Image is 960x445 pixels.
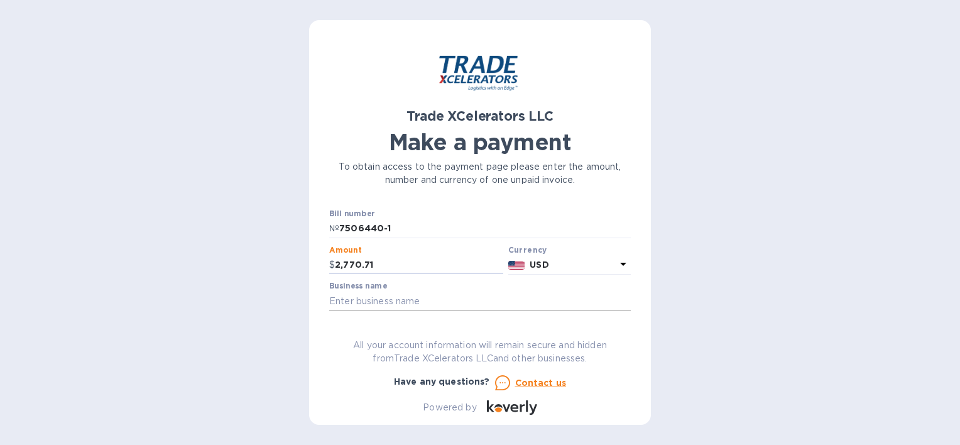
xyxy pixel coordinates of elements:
b: Currency [508,245,547,255]
b: USD [530,260,548,270]
p: $ [329,258,335,272]
input: Enter business name [329,292,631,310]
input: Enter bill number [339,219,631,238]
label: Business name [329,283,387,290]
b: Have any questions? [394,376,490,387]
p: All your account information will remain secure and hidden from Trade XCelerators LLC and other b... [329,339,631,365]
label: Amount [329,246,361,254]
u: Contact us [515,378,567,388]
input: 0.00 [335,256,503,275]
label: Bill number [329,211,374,218]
b: Trade XCelerators LLC [406,108,553,124]
p: To obtain access to the payment page please enter the amount, number and currency of one unpaid i... [329,160,631,187]
h1: Make a payment [329,129,631,155]
img: USD [508,261,525,270]
p: Powered by [423,401,476,414]
p: № [329,222,339,235]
